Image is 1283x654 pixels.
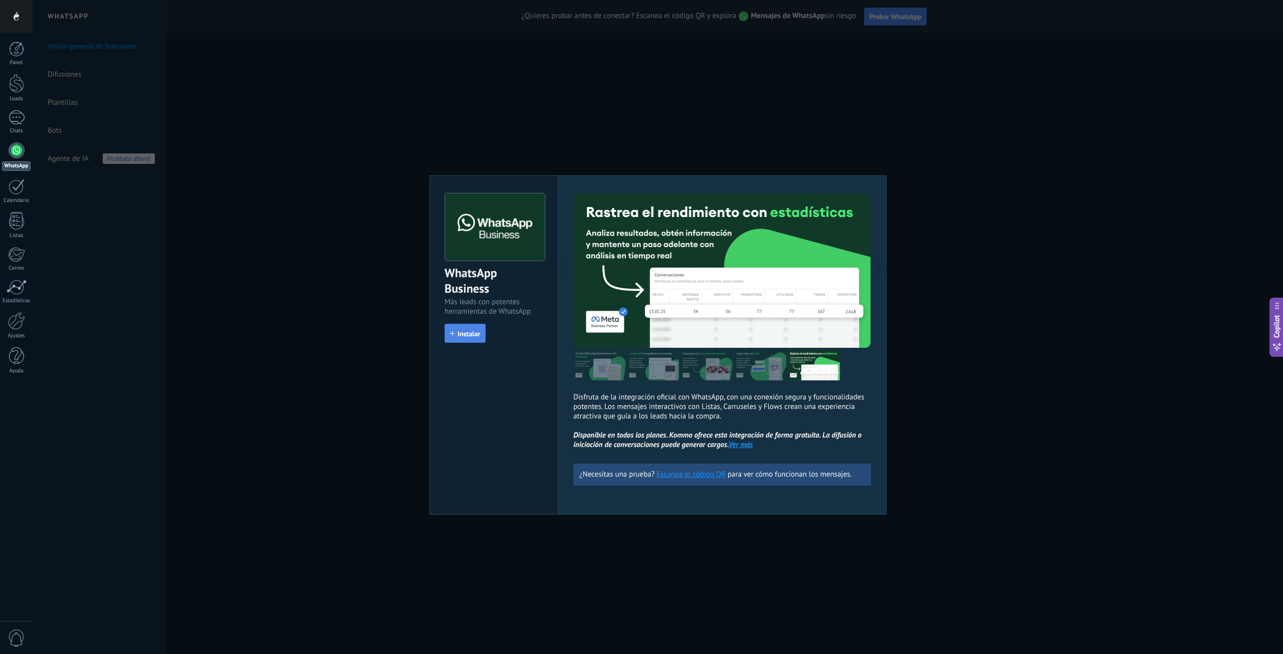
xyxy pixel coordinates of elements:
[573,350,625,380] img: tour_image_7a4924cebc22ed9e3259523e50fe4fd6.png
[728,470,852,479] span: para ver cómo funcionan los mensajes.
[579,470,655,479] span: ¿Necesitas una prueba?
[458,330,480,337] span: Instalar
[445,193,545,261] img: logo_main.png
[445,297,543,316] div: Más leads con potentes herramientas de WhatsApp
[2,265,31,272] div: Correo
[657,470,726,479] a: Escanea el código QR
[1272,315,1282,338] span: Copilot
[2,333,31,339] div: Ajustes
[573,392,871,450] p: Disfruta de la integración oficial con WhatsApp, con una conexión segura y funcionalidades potent...
[2,60,31,66] div: Panel
[445,265,543,297] div: WhatsApp Business
[445,324,486,343] button: Instalar
[2,233,31,239] div: Listas
[627,350,679,380] img: tour_image_cc27419dad425b0ae96c2716632553fa.png
[2,298,31,304] div: Estadísticas
[788,350,840,380] img: tour_image_cc377002d0016b7ebaeb4dbe65cb2175.png
[2,96,31,102] div: Leads
[2,128,31,134] div: Chats
[573,430,862,450] i: Disponible en todos los planes. Kommo ofrece esta integración de forma gratuita. La difusión o in...
[2,197,31,204] div: Calendario
[2,161,31,171] div: WhatsApp
[2,368,31,374] div: Ayuda
[729,440,753,450] a: Ver más
[681,350,733,380] img: tour_image_1009fe39f4f058b759f0df5a2b7f6f06.png
[734,350,786,380] img: tour_image_62c9952fc9cf984da8d1d2aa2c453724.png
